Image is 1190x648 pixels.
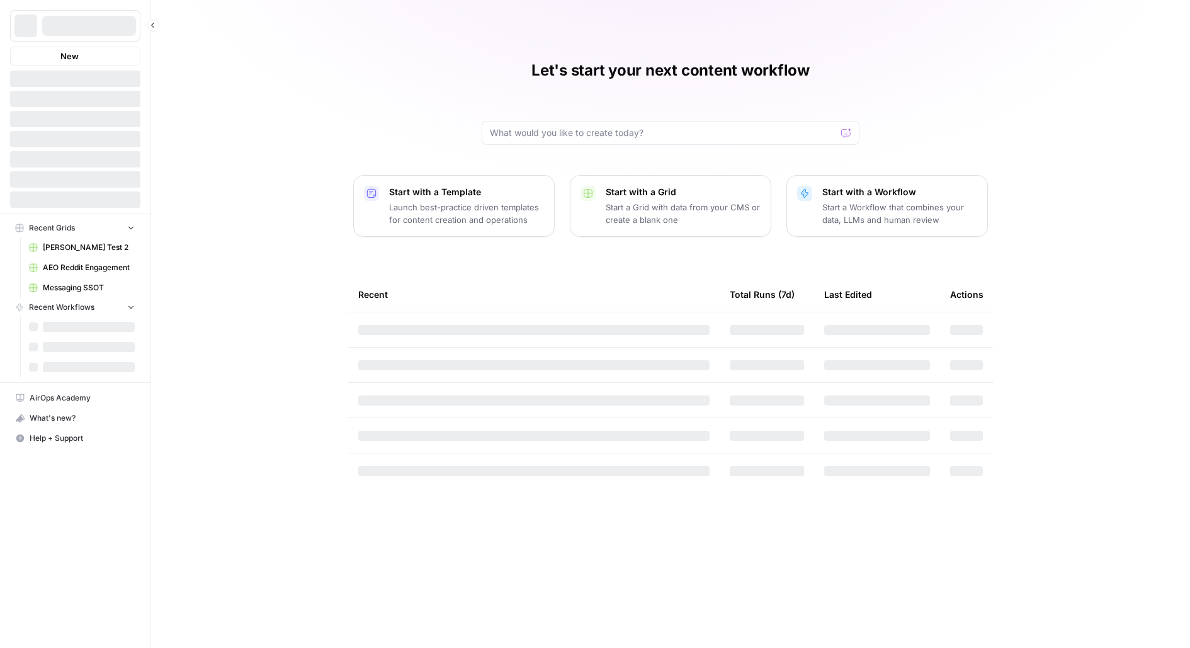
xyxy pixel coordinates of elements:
button: Recent Grids [10,219,140,237]
span: New [60,50,79,62]
a: AEO Reddit Engagement [23,258,140,278]
p: Start a Workflow that combines your data, LLMs and human review [822,201,977,226]
a: Messaging SSOT [23,278,140,298]
button: New [10,47,140,65]
div: Recent [358,277,710,312]
div: Total Runs (7d) [730,277,795,312]
p: Start with a Grid [606,186,761,198]
div: Actions [950,277,983,312]
p: Start with a Workflow [822,186,977,198]
span: AEO Reddit Engagement [43,262,135,273]
p: Launch best-practice driven templates for content creation and operations [389,201,544,226]
button: Help + Support [10,428,140,448]
span: Recent Grids [29,222,75,234]
span: Messaging SSOT [43,282,135,293]
span: AirOps Academy [30,392,135,404]
h1: Let's start your next content workflow [531,60,810,81]
span: Help + Support [30,433,135,444]
a: AirOps Academy [10,388,140,408]
a: [PERSON_NAME] Test 2 [23,237,140,258]
span: [PERSON_NAME] Test 2 [43,242,135,253]
div: What's new? [11,409,140,428]
span: Recent Workflows [29,302,94,313]
div: Last Edited [824,277,872,312]
button: Start with a WorkflowStart a Workflow that combines your data, LLMs and human review [786,175,988,237]
p: Start a Grid with data from your CMS or create a blank one [606,201,761,226]
button: What's new? [10,408,140,428]
button: Start with a TemplateLaunch best-practice driven templates for content creation and operations [353,175,555,237]
input: What would you like to create today? [490,127,836,139]
p: Start with a Template [389,186,544,198]
button: Recent Workflows [10,298,140,317]
button: Start with a GridStart a Grid with data from your CMS or create a blank one [570,175,771,237]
